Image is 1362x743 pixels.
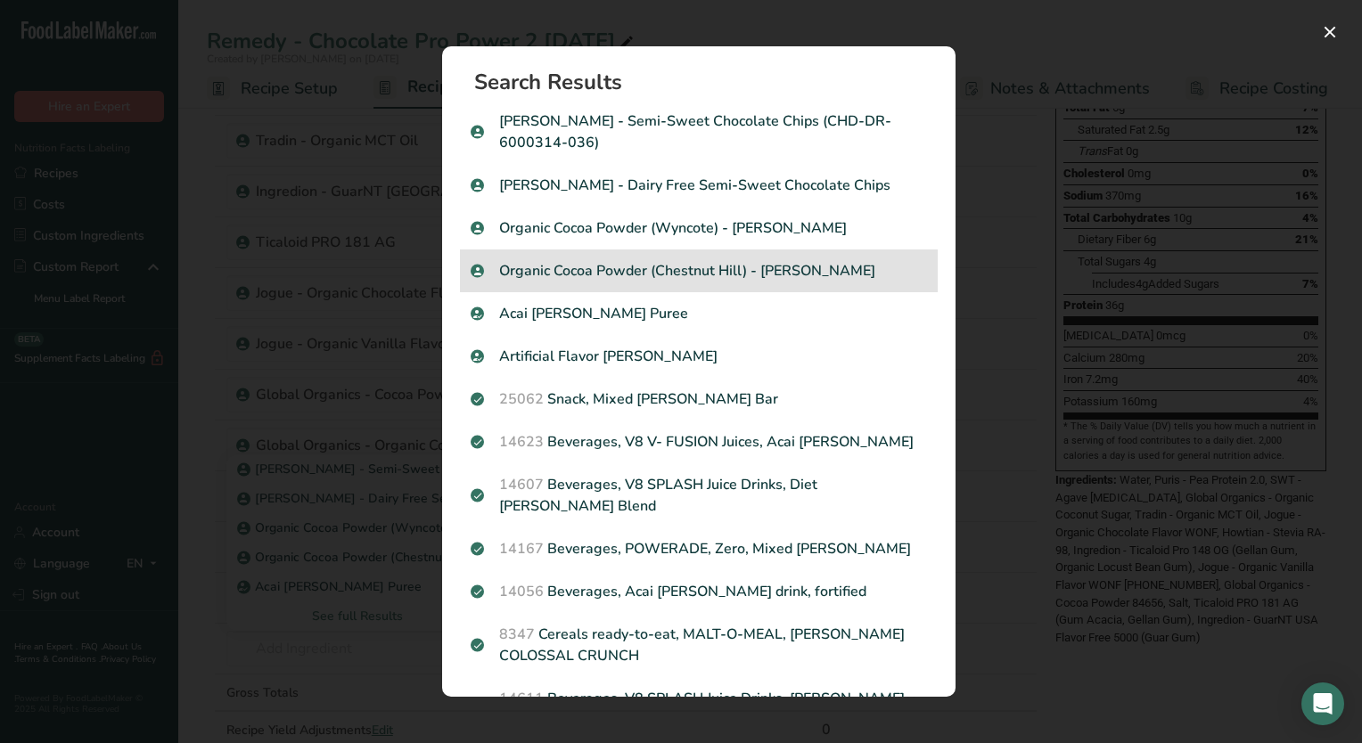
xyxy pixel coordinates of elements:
[499,389,544,409] span: 25062
[499,689,544,708] span: 14611
[499,582,544,601] span: 14056
[499,475,544,494] span: 14607
[471,175,927,196] p: [PERSON_NAME] - Dairy Free Semi-Sweet Chocolate Chips
[471,110,927,153] p: [PERSON_NAME] - Semi-Sweet Chocolate Chips (CHD-DR-6000314-036)
[471,581,927,602] p: Beverages, Acai [PERSON_NAME] drink, fortified
[471,388,927,410] p: Snack, Mixed [PERSON_NAME] Bar
[471,217,927,239] p: Organic Cocoa Powder (Wyncote) - [PERSON_NAME]
[499,539,544,559] span: 14167
[471,474,927,517] p: Beverages, V8 SPLASH Juice Drinks, Diet [PERSON_NAME] Blend
[471,303,927,324] p: Acai [PERSON_NAME] Puree
[499,625,535,644] span: 8347
[471,688,927,731] p: Beverages, V8 SPLASH Juice Drinks, [PERSON_NAME] Blend
[471,346,927,367] p: Artificial Flavor [PERSON_NAME]
[471,431,927,453] p: Beverages, V8 V- FUSION Juices, Acai [PERSON_NAME]
[471,260,927,282] p: Organic Cocoa Powder (Chestnut Hill) - [PERSON_NAME]
[474,71,938,93] h1: Search Results
[499,432,544,452] span: 14623
[471,538,927,559] p: Beverages, POWERADE, Zero, Mixed [PERSON_NAME]
[471,624,927,666] p: Cereals ready-to-eat, MALT-O-MEAL, [PERSON_NAME] COLOSSAL CRUNCH
[1301,682,1344,725] div: Open Intercom Messenger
